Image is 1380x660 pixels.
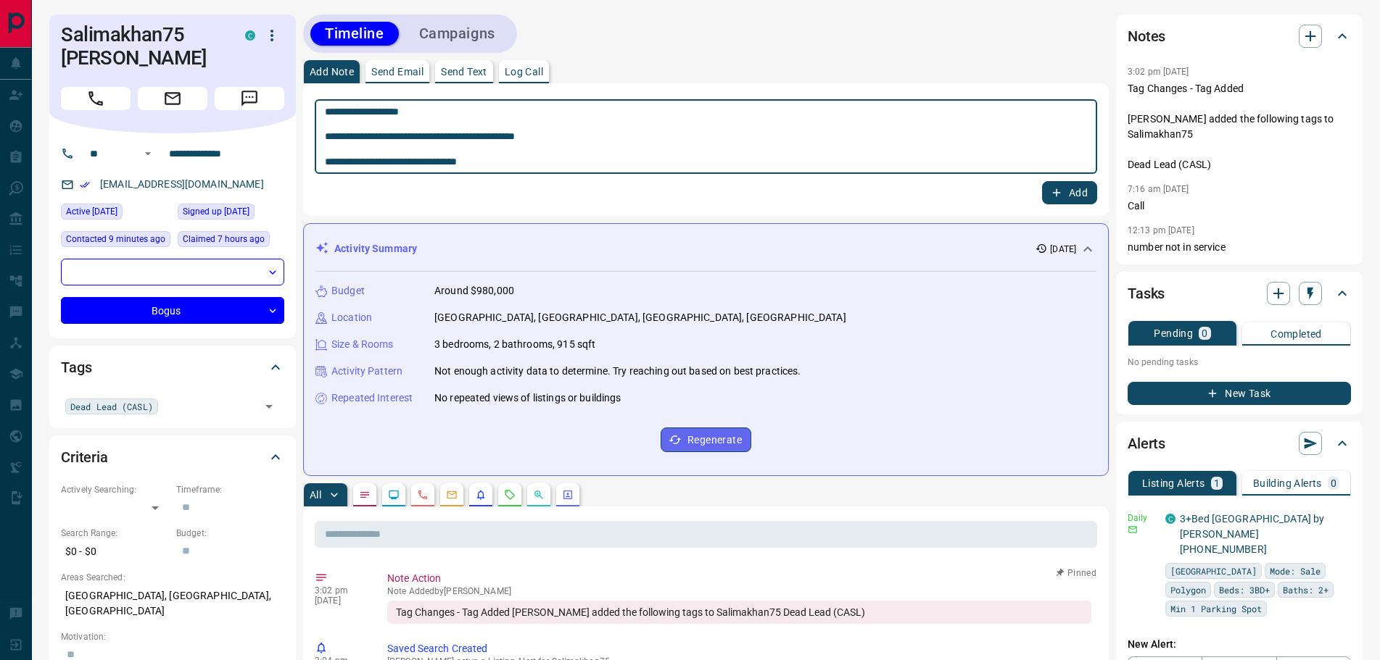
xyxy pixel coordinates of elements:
[315,585,365,596] p: 3:02 pm
[475,489,487,501] svg: Listing Alerts
[70,399,153,414] span: Dead Lead (CASL)
[1128,426,1351,461] div: Alerts
[1154,328,1193,338] p: Pending
[310,67,354,77] p: Add Note
[61,446,108,469] h2: Criteria
[183,204,249,219] span: Signed up [DATE]
[562,489,574,501] svg: Agent Actions
[504,489,516,501] svg: Requests
[1219,582,1270,597] span: Beds: 3BD+
[100,178,264,190] a: [EMAIL_ADDRESS][DOMAIN_NAME]
[61,540,169,564] p: $0 - $0
[1331,478,1336,488] p: 0
[434,310,846,325] p: [GEOGRAPHIC_DATA], [GEOGRAPHIC_DATA], [GEOGRAPHIC_DATA], [GEOGRAPHIC_DATA]
[139,145,157,162] button: Open
[387,601,1091,624] div: Tag Changes - Tag Added [PERSON_NAME] added the following tags to Salimakhan75 Dead Lead (CASL)
[434,364,801,379] p: Not enough activity data to determine. Try reaching out based on best practices.
[1128,282,1165,305] h2: Tasks
[434,390,621,406] p: No repeated views of listings or buildings
[1128,525,1138,535] svg: Email
[61,483,169,496] p: Actively Searching:
[66,232,165,246] span: Contacted 9 minutes ago
[371,67,423,77] p: Send Email
[245,30,255,41] div: condos.ca
[315,596,365,606] p: [DATE]
[1170,601,1262,616] span: Min 1 Parking Spot
[61,527,169,540] p: Search Range:
[1270,564,1321,578] span: Mode: Sale
[331,390,413,406] p: Repeated Interest
[61,630,284,643] p: Motivation:
[1128,511,1157,525] p: Daily
[1170,564,1257,578] span: [GEOGRAPHIC_DATA]
[61,204,170,224] div: Wed Oct 01 2025
[334,241,417,256] p: Activity Summary
[387,571,1091,586] p: Note Action
[1202,328,1207,338] p: 0
[1128,19,1351,54] div: Notes
[505,67,543,77] p: Log Call
[1050,243,1076,256] p: [DATE]
[1270,329,1322,339] p: Completed
[533,489,545,501] svg: Opportunities
[417,489,429,501] svg: Calls
[1128,225,1194,235] p: 12:13 pm [DATE]
[138,87,207,110] span: Email
[66,204,117,219] span: Active [DATE]
[1128,184,1189,194] p: 7:16 am [DATE]
[61,571,284,584] p: Areas Searched:
[259,396,279,417] button: Open
[661,427,751,452] button: Regenerate
[1128,240,1351,255] p: number not in service
[176,527,284,540] p: Budget:
[178,231,284,251] div: Sun Oct 12 2025
[387,641,1091,656] p: Saved Search Created
[1128,382,1351,405] button: New Task
[80,180,90,190] svg: Email Verified
[1283,582,1329,597] span: Baths: 2+
[1128,67,1189,77] p: 3:02 pm [DATE]
[1128,199,1351,214] p: Call
[61,350,284,385] div: Tags
[1128,276,1351,311] div: Tasks
[1142,478,1205,488] p: Listing Alerts
[310,490,321,500] p: All
[61,440,284,475] div: Criteria
[315,235,1096,262] div: Activity Summary[DATE]
[1042,181,1097,204] button: Add
[405,22,510,46] button: Campaigns
[183,232,265,246] span: Claimed 7 hours ago
[1214,478,1220,488] p: 1
[310,22,399,46] button: Timeline
[178,204,284,224] div: Wed Oct 01 2025
[331,364,402,379] p: Activity Pattern
[61,23,223,70] h1: Salimakhan75 [PERSON_NAME]
[61,297,284,324] div: Bogus
[1128,432,1165,455] h2: Alerts
[359,489,371,501] svg: Notes
[61,584,284,623] p: [GEOGRAPHIC_DATA], [GEOGRAPHIC_DATA], [GEOGRAPHIC_DATA]
[441,67,487,77] p: Send Text
[388,489,400,501] svg: Lead Browsing Activity
[434,337,595,352] p: 3 bedrooms, 2 bathrooms, 915 sqft
[1170,582,1206,597] span: Polygon
[61,231,170,251] div: Sun Oct 12 2025
[446,489,458,501] svg: Emails
[1055,567,1097,580] button: Pinned
[1128,637,1351,652] p: New Alert:
[1128,81,1351,172] p: Tag Changes - Tag Added [PERSON_NAME] added the following tags to Salimakhan75 Dead Lead (CASL)
[331,337,394,352] p: Size & Rooms
[176,483,284,496] p: Timeframe:
[1253,478,1322,488] p: Building Alerts
[215,87,284,110] span: Message
[387,586,1091,596] p: Note Added by [PERSON_NAME]
[1165,514,1176,524] div: condos.ca
[1128,351,1351,373] p: No pending tasks
[61,87,131,110] span: Call
[61,356,91,379] h2: Tags
[1128,25,1165,48] h2: Notes
[331,283,365,298] p: Budget
[434,283,514,298] p: Around $980,000
[331,310,372,325] p: Location
[1180,513,1324,555] a: 3+Bed [GEOGRAPHIC_DATA] by [PERSON_NAME] [PHONE_NUMBER]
